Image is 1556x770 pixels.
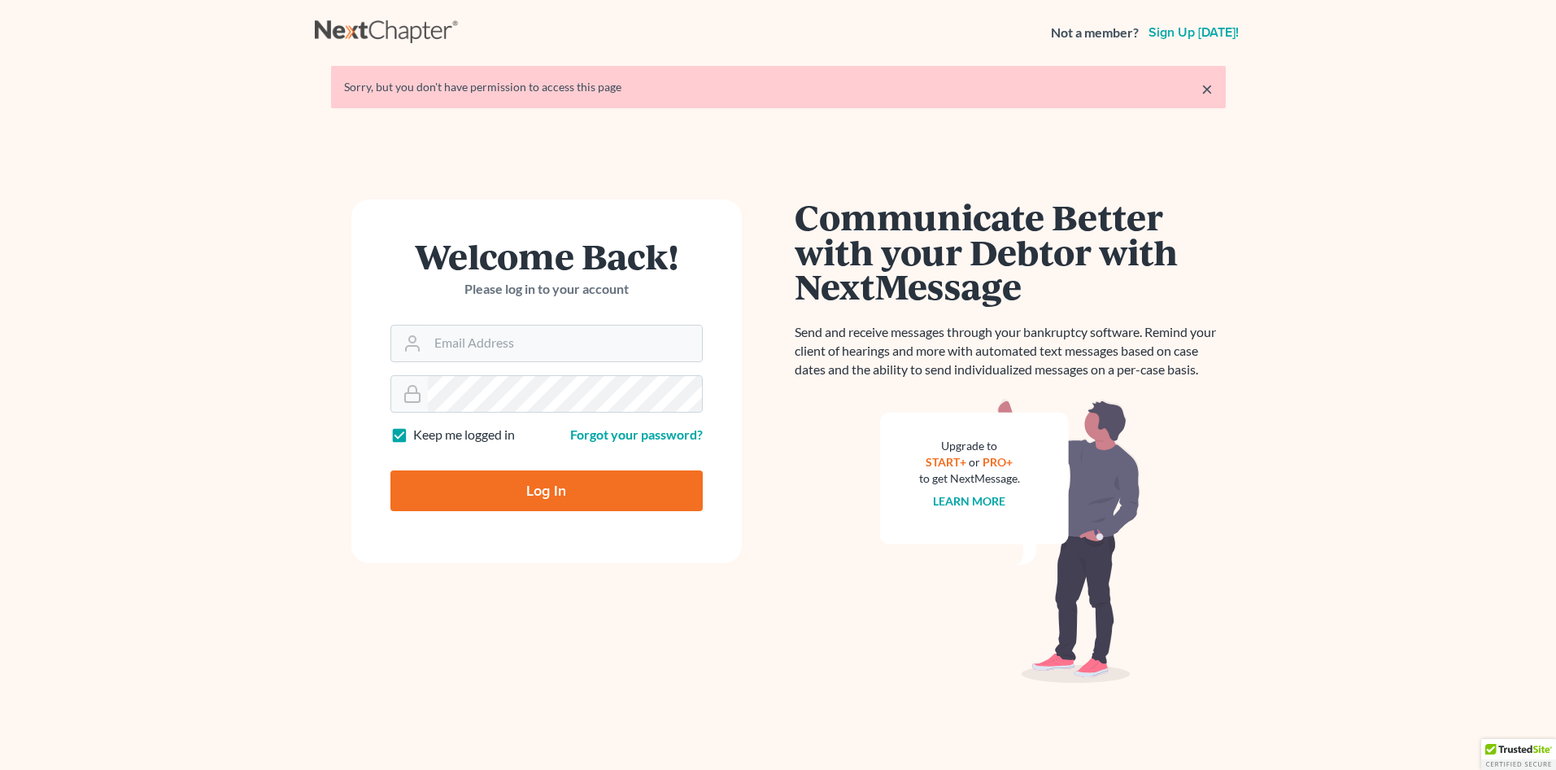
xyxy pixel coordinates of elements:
a: PRO+ [983,455,1013,469]
div: to get NextMessage. [919,470,1020,487]
input: Email Address [428,326,702,361]
p: Send and receive messages through your bankruptcy software. Remind your client of hearings and mo... [795,323,1226,379]
p: Please log in to your account [390,280,703,299]
div: Sorry, but you don't have permission to access this page [344,79,1213,95]
a: Sign up [DATE]! [1145,26,1242,39]
div: TrustedSite Certified [1481,739,1556,770]
a: Learn more [933,494,1005,508]
h1: Communicate Better with your Debtor with NextMessage [795,199,1226,304]
h1: Welcome Back! [390,238,703,273]
strong: Not a member? [1051,24,1139,42]
div: Upgrade to [919,438,1020,454]
label: Keep me logged in [413,426,515,444]
input: Log In [390,470,703,511]
span: or [969,455,980,469]
a: START+ [926,455,966,469]
a: × [1201,79,1213,98]
a: Forgot your password? [570,427,703,442]
img: nextmessage_bg-59042aed3d76b12b5cd301f8e5b87938c9018125f34e5fa2b7a6b67550977c72.svg [880,399,1140,684]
